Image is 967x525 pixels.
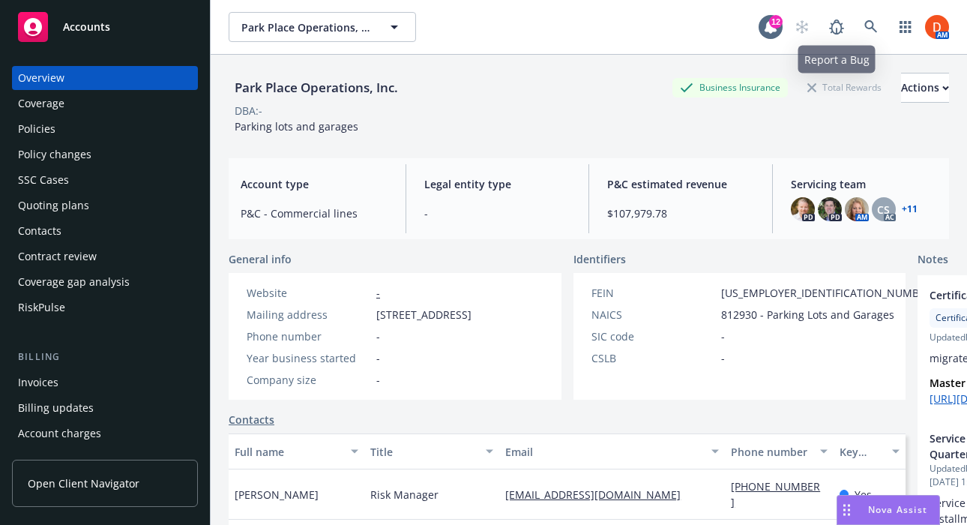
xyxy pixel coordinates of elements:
button: Title [364,433,500,469]
div: Contract review [18,244,97,268]
span: CS [877,202,890,217]
div: Billing updates [18,396,94,420]
div: Phone number [247,328,370,344]
a: Search [856,12,886,42]
span: Yes [855,487,872,502]
span: Parking lots and garages [235,119,358,133]
span: Servicing team [791,176,938,192]
a: [EMAIL_ADDRESS][DOMAIN_NAME] [505,487,693,502]
button: Nova Assist [837,495,940,525]
button: Park Place Operations, Inc. [229,12,416,42]
img: photo [845,197,869,221]
div: Actions [901,73,949,102]
span: Nova Assist [868,503,927,516]
span: Notes [918,251,948,269]
div: Email [505,444,702,460]
div: 12 [769,15,783,28]
div: DBA: - [235,103,262,118]
div: Drag to move [837,496,856,524]
a: Coverage gap analysis [12,270,198,294]
a: Coverage [12,91,198,115]
a: Report a Bug [822,12,852,42]
a: Policies [12,117,198,141]
span: - [424,205,571,221]
div: Coverage gap analysis [18,270,130,294]
div: Year business started [247,350,370,366]
a: SSC Cases [12,168,198,192]
div: Phone number [731,444,810,460]
div: CSLB [591,350,715,366]
span: Accounts [63,21,110,33]
a: Contacts [229,412,274,427]
a: Account charges [12,421,198,445]
a: Invoices [12,370,198,394]
div: Policy changes [18,142,91,166]
a: Switch app [891,12,921,42]
div: Title [370,444,478,460]
img: photo [818,197,842,221]
div: Key contact [840,444,883,460]
div: RiskPulse [18,295,65,319]
a: Overview [12,66,198,90]
div: Contacts [18,219,61,243]
a: [PHONE_NUMBER] [731,479,820,509]
span: Identifiers [573,251,626,267]
button: Full name [229,433,364,469]
a: Billing updates [12,396,198,420]
div: Full name [235,444,342,460]
span: - [721,350,725,366]
div: Business Insurance [672,78,788,97]
span: [PERSON_NAME] [235,487,319,502]
span: P&C - Commercial lines [241,205,388,221]
div: Mailing address [247,307,370,322]
div: Company size [247,372,370,388]
span: General info [229,251,292,267]
div: SSC Cases [18,168,69,192]
div: Installment plans [18,447,106,471]
a: Contract review [12,244,198,268]
div: Total Rewards [800,78,889,97]
a: - [376,286,380,300]
span: 812930 - Parking Lots and Garages [721,307,894,322]
div: Coverage [18,91,64,115]
a: Contacts [12,219,198,243]
a: Accounts [12,6,198,48]
span: - [721,328,725,344]
button: Key contact [834,433,906,469]
img: photo [791,197,815,221]
a: Start snowing [787,12,817,42]
a: +11 [902,205,918,214]
button: Actions [901,73,949,103]
span: Legal entity type [424,176,571,192]
a: Policy changes [12,142,198,166]
span: Open Client Navigator [28,475,139,491]
span: - [376,372,380,388]
div: Park Place Operations, Inc. [229,78,404,97]
div: Policies [18,117,55,141]
span: Account type [241,176,388,192]
span: - [376,328,380,344]
span: [STREET_ADDRESS] [376,307,472,322]
div: Website [247,285,370,301]
div: Quoting plans [18,193,89,217]
div: Invoices [18,370,58,394]
div: NAICS [591,307,715,322]
div: SIC code [591,328,715,344]
a: Quoting plans [12,193,198,217]
span: Risk Manager [370,487,439,502]
div: FEIN [591,285,715,301]
img: photo [925,15,949,39]
span: Park Place Operations, Inc. [241,19,371,35]
span: $107,979.78 [607,205,754,221]
a: RiskPulse [12,295,198,319]
span: - [376,350,380,366]
button: Phone number [725,433,833,469]
button: Email [499,433,725,469]
div: Overview [18,66,64,90]
div: Billing [12,349,198,364]
div: Account charges [18,421,101,445]
span: [US_EMPLOYER_IDENTIFICATION_NUMBER] [721,285,936,301]
span: P&C estimated revenue [607,176,754,192]
a: Installment plans [12,447,198,471]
